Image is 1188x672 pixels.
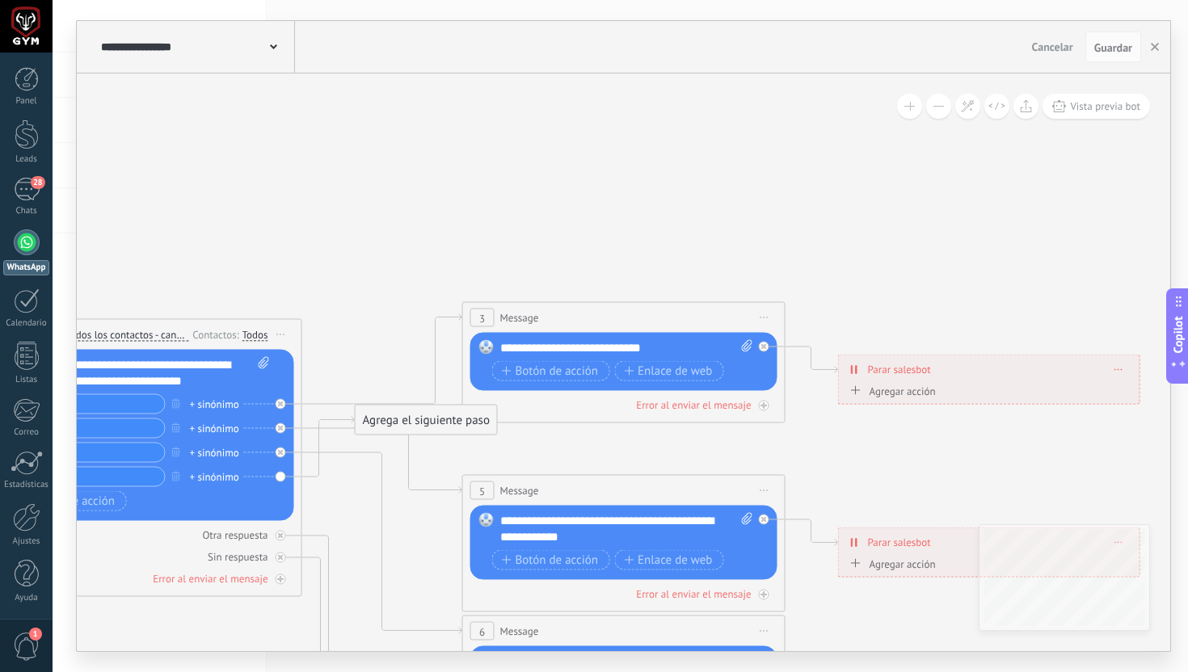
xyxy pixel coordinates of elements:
span: Enlace de web [624,364,712,377]
span: Message [500,483,539,498]
div: Agregar acción [846,557,936,569]
div: Ayuda [3,593,50,603]
button: Enlace de web [614,550,723,570]
span: Todos los contactos - canales seleccionados [65,329,188,342]
button: Guardar [1085,31,1141,62]
div: Contactos: [192,326,242,342]
div: Error al enviar el mensaje [636,587,751,601]
span: Vista previa bot [1070,99,1140,113]
button: Botón de acción [492,361,610,381]
div: Sin respuesta [208,550,268,564]
span: Message [500,624,539,639]
button: Cancelar [1026,35,1080,59]
div: Ajustes [3,536,50,547]
span: Cancelar [1032,40,1073,54]
div: Panel [3,96,50,107]
span: 5 [479,484,485,498]
span: Parar salesbot [868,535,931,550]
div: Todos [242,328,268,341]
button: Vista previa bot [1043,94,1150,119]
span: Copilot [1170,317,1186,354]
div: WhatsApp [3,260,49,275]
div: + sinónimo [190,420,239,436]
div: Agrega el siguiente paso [356,407,497,434]
span: Guardar [1094,42,1132,53]
div: + sinónimo [190,468,239,485]
span: Botón de acción [502,553,599,566]
div: Agregar acción [846,384,936,397]
span: Enlace de web [624,553,712,566]
button: Enlace de web [614,361,723,381]
div: Leads [3,154,50,165]
span: 3 [479,311,485,325]
span: 6 [479,624,485,638]
span: Parar salesbot [868,362,931,377]
div: + sinónimo [190,396,239,412]
div: Chats [3,206,50,216]
div: + sinónimo [190,444,239,460]
span: 1 [29,628,42,640]
div: Calendario [3,318,50,329]
span: Botón de acción [502,364,599,377]
div: Error al enviar el mensaje [153,572,268,586]
div: Correo [3,427,50,438]
div: Otra respuesta [202,528,268,542]
div: Listas [3,375,50,385]
div: Estadísticas [3,480,50,490]
div: Error al enviar el mensaje [636,398,751,412]
span: 28 [31,176,44,189]
button: Botón de acción [492,550,610,570]
span: Message [500,310,539,325]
